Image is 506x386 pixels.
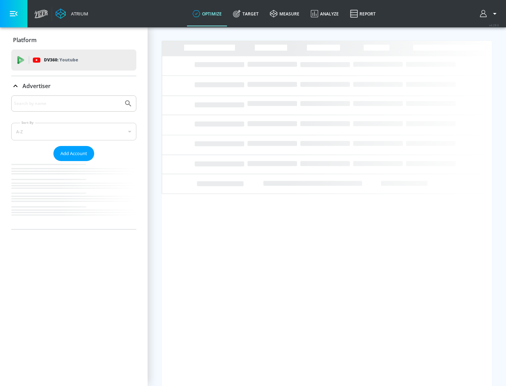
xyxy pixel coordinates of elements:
[11,161,136,229] nav: list of Advertiser
[344,1,381,26] a: Report
[22,82,51,90] p: Advertiser
[187,1,227,26] a: optimize
[13,36,37,44] p: Platform
[11,95,136,229] div: Advertiser
[11,123,136,140] div: A-Z
[264,1,305,26] a: measure
[60,149,87,158] span: Add Account
[44,56,78,64] p: DV360:
[68,11,88,17] div: Atrium
[11,76,136,96] div: Advertiser
[56,8,88,19] a: Atrium
[14,99,121,108] input: Search by name
[53,146,94,161] button: Add Account
[11,30,136,50] div: Platform
[59,56,78,64] p: Youtube
[305,1,344,26] a: Analyze
[489,23,499,27] span: v 4.28.0
[11,49,136,71] div: DV360: Youtube
[227,1,264,26] a: Target
[20,120,35,125] label: Sort By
